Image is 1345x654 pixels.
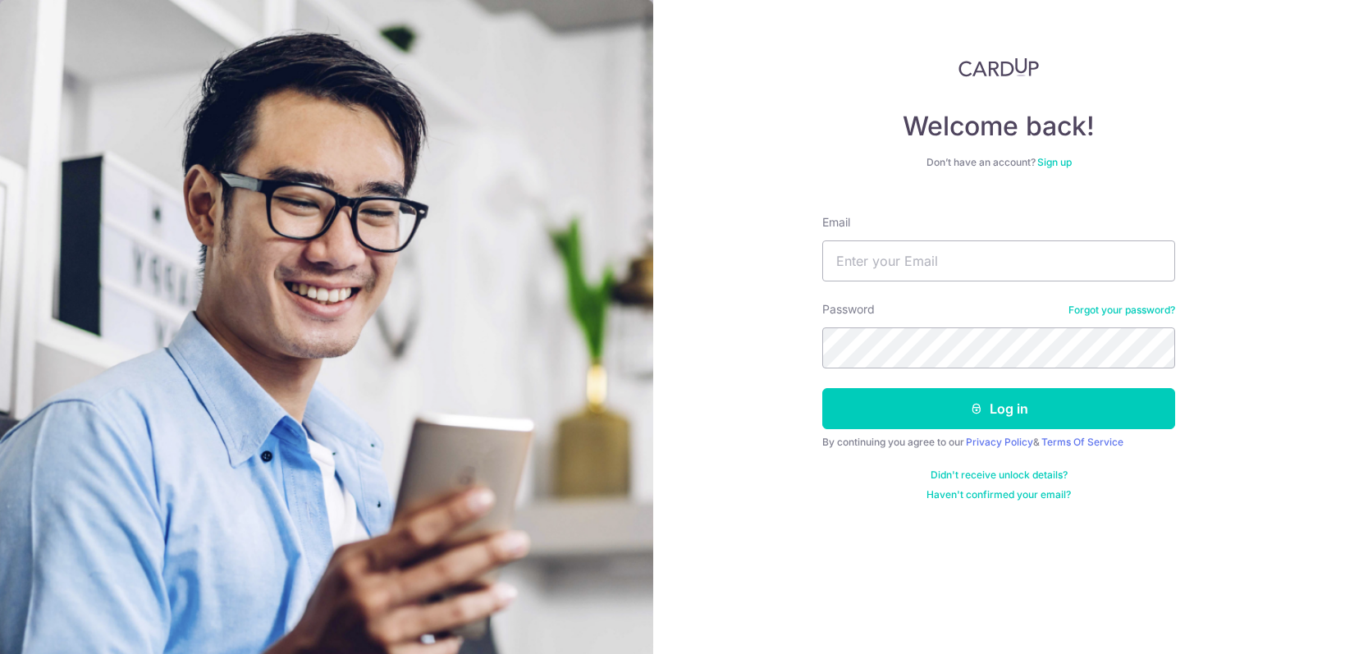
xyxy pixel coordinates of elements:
div: Don’t have an account? [822,156,1175,169]
label: Password [822,301,875,318]
button: Log in [822,388,1175,429]
a: Didn't receive unlock details? [931,469,1068,482]
a: Forgot your password? [1068,304,1175,317]
input: Enter your Email [822,240,1175,281]
img: CardUp Logo [958,57,1039,77]
h4: Welcome back! [822,110,1175,143]
a: Privacy Policy [966,436,1033,448]
label: Email [822,214,850,231]
a: Haven't confirmed your email? [926,488,1071,501]
a: Sign up [1037,156,1072,168]
a: Terms Of Service [1041,436,1123,448]
div: By continuing you agree to our & [822,436,1175,449]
